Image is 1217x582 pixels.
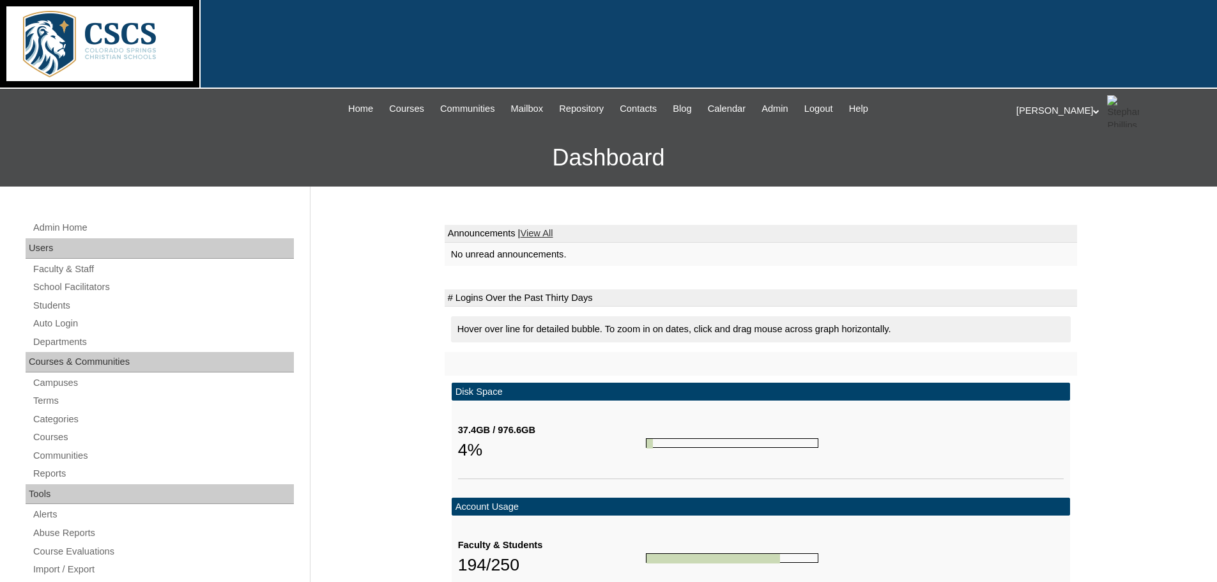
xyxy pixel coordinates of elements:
span: Contacts [620,102,657,116]
a: Help [843,102,875,116]
span: Communities [440,102,495,116]
a: Communities [32,448,294,464]
a: Campuses [32,375,294,391]
a: Students [32,298,294,314]
a: Logout [798,102,839,116]
span: Blog [673,102,691,116]
a: Home [342,102,379,116]
span: Mailbox [511,102,544,116]
a: View All [520,228,553,238]
a: Terms [32,393,294,409]
a: Course Evaluations [32,544,294,560]
td: Account Usage [452,498,1070,516]
a: Alerts [32,507,294,523]
span: Repository [559,102,604,116]
a: Repository [553,102,610,116]
span: Admin [762,102,788,116]
td: Disk Space [452,383,1070,401]
td: # Logins Over the Past Thirty Days [445,289,1077,307]
span: Home [348,102,373,116]
div: Hover over line for detailed bubble. To zoom in on dates, click and drag mouse across graph horiz... [451,316,1071,342]
a: Contacts [613,102,663,116]
div: 194/250 [458,552,646,578]
img: Stephanie Phillips [1107,95,1139,127]
div: Courses & Communities [26,352,294,372]
span: Help [849,102,868,116]
h3: Dashboard [6,129,1211,187]
td: Announcements | [445,225,1077,243]
a: Mailbox [505,102,550,116]
a: Calendar [701,102,752,116]
td: No unread announcements. [445,243,1077,266]
span: Courses [389,102,424,116]
div: Users [26,238,294,259]
a: Abuse Reports [32,525,294,541]
a: Communities [434,102,501,116]
a: Import / Export [32,562,294,578]
a: Auto Login [32,316,294,332]
img: logo-white.png [6,6,193,81]
a: Admin [755,102,795,116]
div: [PERSON_NAME] [1016,95,1204,127]
div: 4% [458,437,646,463]
a: School Facilitators [32,279,294,295]
span: Calendar [708,102,746,116]
a: Categories [32,411,294,427]
span: Logout [804,102,833,116]
div: 37.4GB / 976.6GB [458,424,646,437]
a: Courses [32,429,294,445]
a: Admin Home [32,220,294,236]
div: Faculty & Students [458,539,646,552]
a: Faculty & Staff [32,261,294,277]
a: Courses [383,102,431,116]
a: Blog [666,102,698,116]
div: Tools [26,484,294,505]
a: Reports [32,466,294,482]
a: Departments [32,334,294,350]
